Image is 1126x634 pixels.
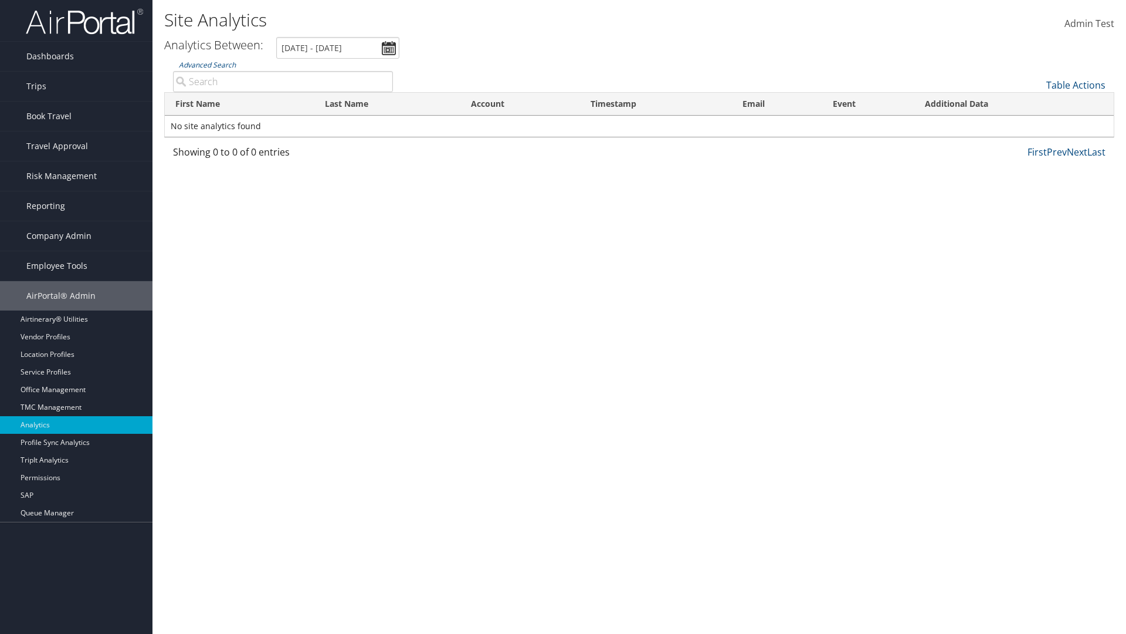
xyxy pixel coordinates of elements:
th: First Name: activate to sort column ascending [165,93,314,116]
a: Table Actions [1046,79,1105,92]
a: Next [1067,146,1087,158]
input: Advanced Search [173,71,393,92]
div: Showing 0 to 0 of 0 entries [173,145,393,165]
td: No site analytics found [165,116,1114,137]
span: Admin Test [1064,17,1114,30]
span: Dashboards [26,42,74,71]
h3: Analytics Between: [164,37,263,53]
a: Advanced Search [179,60,236,70]
span: Employee Tools [26,251,87,281]
span: Reporting [26,191,65,221]
th: Last Name: activate to sort column ascending [314,93,460,116]
th: Event [822,93,914,116]
h1: Site Analytics [164,8,798,32]
img: airportal-logo.png [26,8,143,35]
span: AirPortal® Admin [26,281,96,311]
span: Book Travel [26,102,72,131]
th: Additional Data [914,93,1114,116]
span: Company Admin [26,221,91,251]
a: Last [1087,146,1105,158]
input: [DATE] - [DATE] [276,37,399,59]
span: Risk Management [26,161,97,191]
th: Account: activate to sort column ascending [460,93,580,116]
a: Prev [1047,146,1067,158]
span: Travel Approval [26,131,88,161]
th: Email [732,93,822,116]
span: Trips [26,72,46,101]
a: First [1027,146,1047,158]
a: Admin Test [1064,6,1114,42]
th: Timestamp: activate to sort column descending [580,93,732,116]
